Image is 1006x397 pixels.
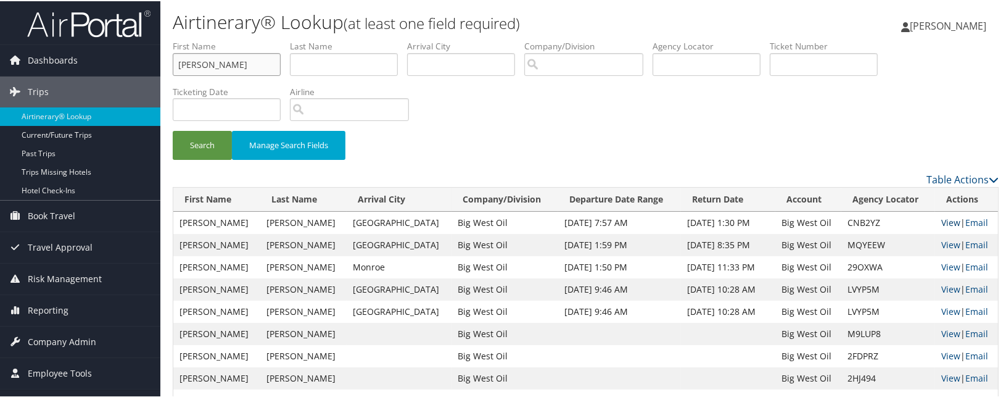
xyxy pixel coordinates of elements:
td: [DATE] 1:30 PM [681,211,775,233]
a: View [941,327,960,338]
td: [PERSON_NAME] [260,233,347,255]
a: Email [965,238,988,249]
td: [PERSON_NAME] [173,299,260,322]
label: Ticketing Date [173,85,290,97]
a: Email [965,349,988,361]
td: [GEOGRAPHIC_DATA] [347,233,451,255]
a: View [941,260,960,272]
td: Big West Oil [775,344,841,366]
label: Airline [290,85,418,97]
td: [PERSON_NAME] [260,255,347,277]
td: | [935,255,998,277]
td: [PERSON_NAME] [260,322,347,344]
td: Big West Oil [775,322,841,344]
th: First Name: activate to sort column ascending [173,186,260,211]
span: Reporting [28,294,68,325]
td: | [935,233,998,255]
a: View [941,282,960,294]
span: Company Admin [28,325,96,356]
td: CNB2YZ [841,211,935,233]
td: M9LUP8 [841,322,935,344]
td: 29OXWA [841,255,935,277]
td: [PERSON_NAME] [260,211,347,233]
td: | [935,366,998,388]
th: Actions [935,186,998,211]
td: Big West Oil [775,299,841,322]
th: Company/Division [451,186,558,211]
a: Table Actions [926,172,999,185]
a: View [941,215,960,227]
label: Ticket Number [770,39,887,51]
a: View [941,304,960,316]
span: [PERSON_NAME] [910,18,986,31]
td: Big West Oil [775,366,841,388]
a: Email [965,327,988,338]
td: [DATE] 10:28 AM [681,299,775,322]
td: | [935,299,998,322]
label: Agency Locator [653,39,770,51]
td: Big West Oil [775,211,841,233]
a: Email [965,215,988,227]
td: Big West Oil [451,299,558,322]
td: Big West Oil [451,255,558,277]
td: [PERSON_NAME] [173,211,260,233]
a: Email [965,282,988,294]
td: [PERSON_NAME] [173,255,260,277]
td: [GEOGRAPHIC_DATA] [347,211,451,233]
a: Email [965,260,988,272]
a: Email [965,371,988,383]
span: Book Travel [28,199,75,230]
td: Big West Oil [775,277,841,299]
th: Last Name: activate to sort column ascending [260,186,347,211]
td: [PERSON_NAME] [173,366,260,388]
td: Monroe [347,255,451,277]
td: LVYP5M [841,299,935,322]
td: [PERSON_NAME] [260,366,347,388]
td: | [935,344,998,366]
th: Arrival City: activate to sort column ascending [347,186,451,211]
td: [DATE] 9:46 AM [558,277,681,299]
label: Arrival City [407,39,524,51]
td: [PERSON_NAME] [173,344,260,366]
th: Departure Date Range: activate to sort column ascending [558,186,681,211]
td: [PERSON_NAME] [173,233,260,255]
a: View [941,238,960,249]
label: Company/Division [524,39,653,51]
td: [PERSON_NAME] [260,277,347,299]
button: Search [173,130,232,159]
td: [GEOGRAPHIC_DATA] [347,277,451,299]
span: Travel Approval [28,231,93,262]
td: [DATE] 10:28 AM [681,277,775,299]
a: View [941,371,960,383]
td: | [935,211,998,233]
th: Agency Locator: activate to sort column ascending [841,186,935,211]
td: [DATE] 11:33 PM [681,255,775,277]
td: 2HJ494 [841,366,935,388]
td: [PERSON_NAME] [173,277,260,299]
td: LVYP5M [841,277,935,299]
td: | [935,277,998,299]
td: Big West Oil [451,211,558,233]
a: Email [965,304,988,316]
td: [DATE] 8:35 PM [681,233,775,255]
td: Big West Oil [775,233,841,255]
span: Trips [28,75,49,106]
td: [PERSON_NAME] [260,344,347,366]
img: airportal-logo.png [27,8,150,37]
label: Last Name [290,39,407,51]
h1: Airtinerary® Lookup [173,8,724,34]
td: Big West Oil [775,255,841,277]
td: | [935,322,998,344]
td: Big West Oil [451,233,558,255]
td: [DATE] 1:50 PM [558,255,681,277]
a: View [941,349,960,361]
td: [GEOGRAPHIC_DATA] [347,299,451,322]
span: Employee Tools [28,357,92,388]
a: [PERSON_NAME] [901,6,999,43]
td: [DATE] 9:46 AM [558,299,681,322]
td: [DATE] 1:59 PM [558,233,681,255]
label: First Name [173,39,290,51]
td: Big West Oil [451,277,558,299]
th: Account: activate to sort column ascending [775,186,841,211]
span: Risk Management [28,262,102,293]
